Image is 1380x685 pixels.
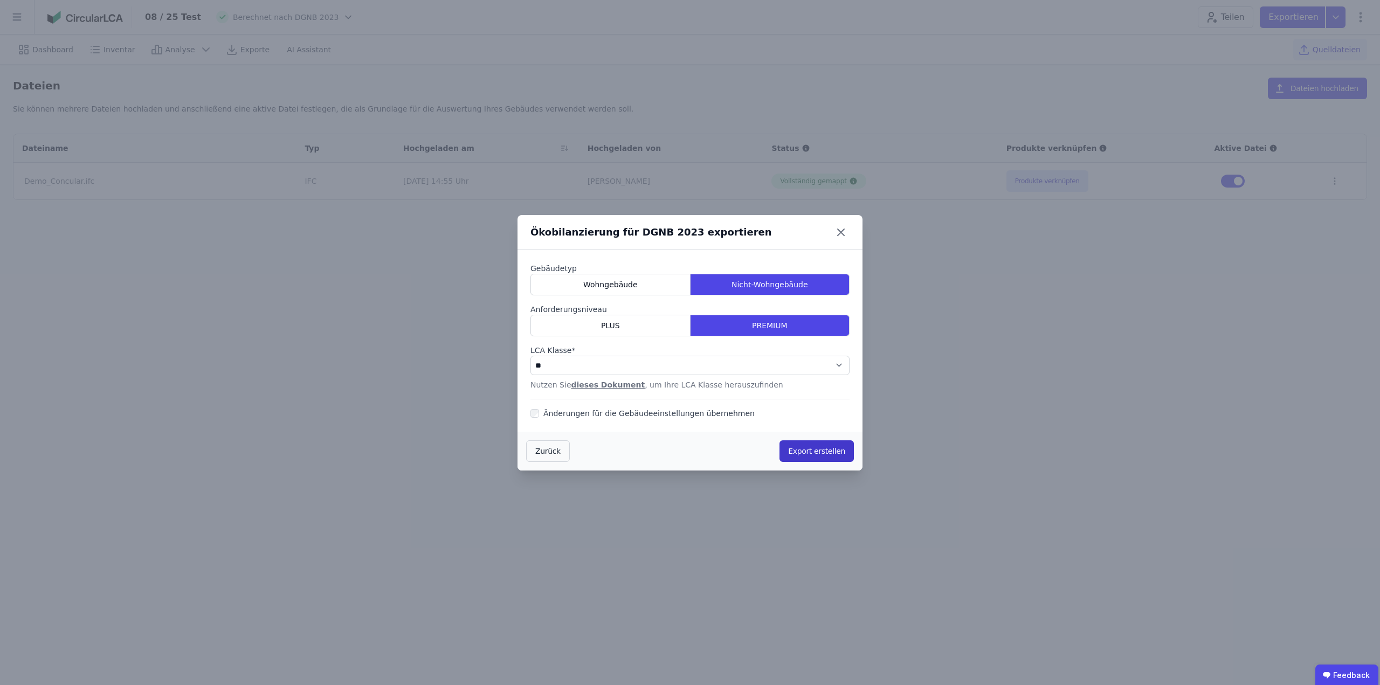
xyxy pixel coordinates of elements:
label: Anforderungsniveau [530,304,850,315]
a: dieses Dokument [571,380,645,389]
button: Zurück [526,440,570,462]
button: Export erstellen [779,440,854,462]
label: Gebäudetyp [530,263,850,274]
label: audits.requiredField [530,345,850,356]
div: Ökobilanzierung für DGNB 2023 exportieren [530,225,772,240]
label: Änderungen für die Gebäudeeinstellungen übernehmen [539,408,755,419]
div: Nutzen Sie , um Ihre LCA Klasse herauszufinden [530,379,850,390]
span: Nicht-Wohngebäude [732,279,808,290]
span: Wohngebäude [583,279,638,290]
span: PREMIUM [752,320,788,331]
span: PLUS [601,320,620,331]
